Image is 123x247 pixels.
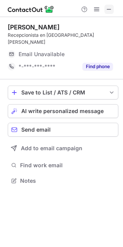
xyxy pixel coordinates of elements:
span: Send email [21,127,51,133]
button: AI write personalized message [8,104,118,118]
img: ContactOut v5.3.10 [8,5,54,14]
span: Add to email campaign [21,145,82,151]
span: AI write personalized message [21,108,104,114]
button: Find work email [8,160,118,171]
button: save-profile-one-click [8,86,118,99]
div: Save to List / ATS / CRM [21,89,105,96]
button: Send email [8,123,118,137]
button: Reveal Button [82,63,113,70]
button: Add to email campaign [8,141,118,155]
div: Recepcionista en [GEOGRAPHIC_DATA][PERSON_NAME] [8,32,118,46]
button: Notes [8,175,118,186]
div: [PERSON_NAME] [8,23,60,31]
span: Notes [20,177,115,184]
span: Email Unavailable [19,51,65,58]
span: Find work email [20,162,115,169]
